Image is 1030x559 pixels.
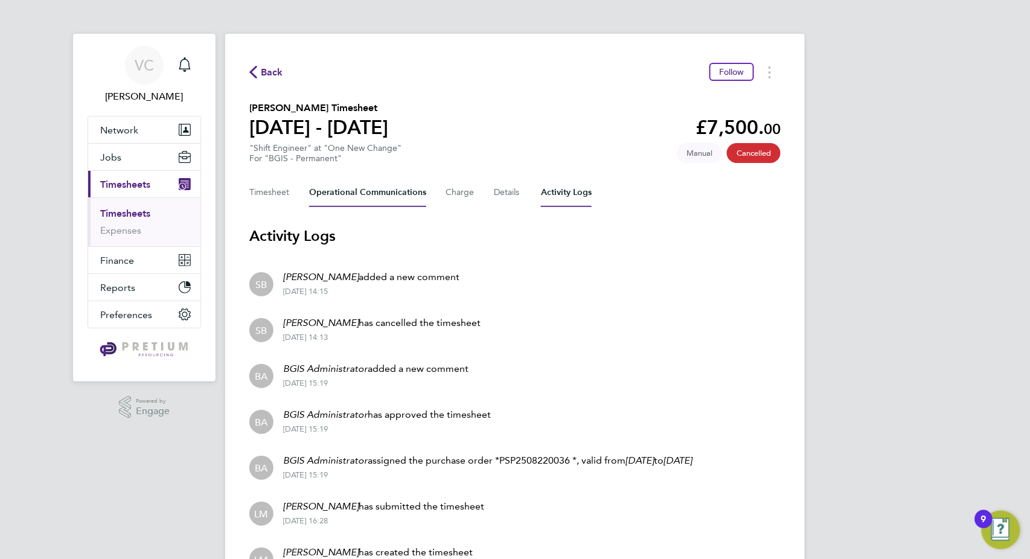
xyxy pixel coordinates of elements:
a: VC[PERSON_NAME] [88,46,201,104]
button: Charge [446,178,475,207]
em: BGIS Administrator [283,409,368,420]
div: [DATE] 14:15 [283,287,459,296]
h3: Activity Logs [249,226,781,246]
a: Expenses [100,225,141,236]
em: [DATE] [625,455,654,466]
span: This timesheet has been cancelled. [727,143,781,163]
div: BGIS Administrator [249,456,273,480]
div: 9 [981,519,987,535]
span: Jobs [100,152,121,163]
button: Network [88,117,200,143]
p: has submitted the timesheet [283,499,484,514]
div: [DATE] 14:13 [283,333,481,342]
p: has cancelled the timesheet [283,316,481,330]
button: Timesheet [249,178,290,207]
div: [DATE] 15:19 [283,379,469,388]
p: added a new comment [283,270,459,284]
button: Jobs [88,144,200,170]
span: This timesheet was manually created. [677,143,722,163]
div: Sasha Baird [249,318,273,342]
button: Back [249,65,283,80]
button: Details [494,178,522,207]
button: Follow [709,63,754,81]
div: [DATE] 16:28 [283,516,484,526]
span: Reports [100,282,135,293]
div: BGIS Administrator [249,364,273,388]
button: Timesheets Menu [759,63,781,81]
em: [PERSON_NAME] [283,317,359,328]
span: Follow [719,66,744,77]
em: BGIS Administrator [283,363,368,374]
button: Open Resource Center, 9 new notifications [982,511,1020,549]
div: BGIS Administrator [249,410,273,434]
span: BA [255,415,268,429]
a: Powered byEngage [119,396,170,419]
span: Finance [100,255,134,266]
p: assigned the purchase order *PSP2508220036 *, valid from to [283,453,692,468]
span: BA [255,461,268,474]
span: SB [256,324,267,337]
button: Reports [88,274,200,301]
img: pretium-logo-retina.png [97,340,191,360]
h1: [DATE] - [DATE] [249,115,388,139]
app-decimal: £7,500. [696,116,781,139]
h2: [PERSON_NAME] Timesheet [249,101,388,115]
span: BA [255,369,268,383]
button: Operational Communications [309,178,426,207]
a: Go to home page [88,340,201,360]
div: For "BGIS - Permanent" [249,153,401,164]
span: Preferences [100,309,152,321]
em: BGIS Administrator [283,455,368,466]
span: Valentina Cerulli [88,89,201,104]
div: "Shift Engineer" at "One New Change" [249,143,401,164]
span: VC [135,57,154,73]
a: Timesheets [100,208,150,219]
div: [DATE] 15:19 [283,424,491,434]
span: Network [100,124,138,136]
span: SB [256,278,267,291]
span: Engage [136,406,170,417]
span: Timesheets [100,179,150,190]
span: LM [255,507,269,520]
div: Lucas Maxwell [249,502,273,526]
span: Powered by [136,396,170,406]
span: Back [261,65,283,80]
p: added a new comment [283,362,469,376]
em: [PERSON_NAME] [283,271,359,283]
button: Finance [88,247,200,273]
em: [PERSON_NAME] [283,500,359,512]
button: Preferences [88,301,200,328]
em: [DATE] [664,455,692,466]
nav: Main navigation [73,34,216,382]
div: Sasha Baird [249,272,273,296]
button: Activity Logs [541,178,592,207]
p: has approved the timesheet [283,407,491,422]
div: Timesheets [88,197,200,246]
button: Timesheets [88,171,200,197]
em: [PERSON_NAME] [283,546,359,558]
div: [DATE] 15:19 [283,470,692,480]
span: 00 [764,120,781,138]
